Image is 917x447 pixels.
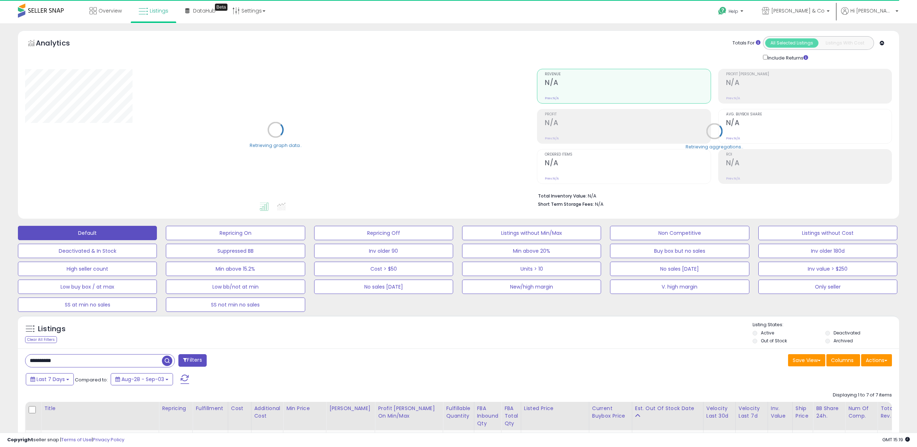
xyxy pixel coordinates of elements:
button: V. high margin [610,280,749,294]
div: Include Returns [758,53,817,62]
button: Inv older 180d [758,244,897,258]
button: No sales [DATE] [314,280,453,294]
div: Est. Out Of Stock Date [635,405,700,412]
div: FBA inbound Qty [477,405,499,427]
button: SS not min no sales [166,298,305,312]
div: Fulfillment [196,405,225,412]
button: Listings With Cost [818,38,872,48]
div: Totals For [733,40,760,47]
span: DataHub [193,7,216,14]
div: Total Rev. [880,405,907,420]
a: Terms of Use [61,436,92,443]
button: New/high margin [462,280,601,294]
div: Velocity Last 7d [739,405,765,420]
button: Save View [788,354,825,366]
div: BB Share 24h. [816,405,842,420]
div: Retrieving graph data.. [250,142,302,148]
button: Cost > $50 [314,262,453,276]
button: Default [18,226,157,240]
div: Repricing [162,405,189,412]
a: Privacy Policy [93,436,124,443]
div: Retrieving aggregations.. [686,143,743,150]
button: Only seller [758,280,897,294]
h5: Listings [38,324,66,334]
button: Last 7 Days [26,373,74,385]
button: Repricing Off [314,226,453,240]
button: Listings without Cost [758,226,897,240]
span: Listings [150,7,168,14]
button: Columns [826,354,860,366]
div: Current Buybox Price [592,405,629,420]
span: Hi [PERSON_NAME] [850,7,893,14]
button: No sales [DATE] [610,262,749,276]
div: Clear All Filters [25,336,57,343]
div: Inv. value [771,405,789,420]
button: Actions [861,354,892,366]
h5: Analytics [36,38,84,50]
div: seller snap | | [7,437,124,443]
span: Columns [831,357,854,364]
div: Ship Price [796,405,810,420]
div: Tooltip anchor [215,4,227,11]
span: 2025-09-11 15:19 GMT [882,436,910,443]
span: Aug-28 - Sep-03 [121,376,164,383]
button: SS at min no sales [18,298,157,312]
button: Min above 20% [462,244,601,258]
div: [PERSON_NAME] [329,405,372,412]
div: Fulfillable Quantity [446,405,471,420]
div: Profit [PERSON_NAME] on Min/Max [378,405,440,420]
span: Compared to: [75,376,108,383]
div: Cost [231,405,248,412]
button: Inv older 90 [314,244,453,258]
label: Active [761,330,774,336]
button: Repricing On [166,226,305,240]
div: Displaying 1 to 7 of 7 items [833,392,892,399]
div: Velocity Last 30d [706,405,733,420]
span: [PERSON_NAME] & Co [771,7,825,14]
button: Aug-28 - Sep-03 [111,373,173,385]
div: Num of Comp. [848,405,874,420]
label: Out of Stock [761,338,787,344]
span: Help [729,8,738,14]
a: Help [712,1,750,23]
div: Additional Cost [254,405,280,420]
th: The percentage added to the cost of goods (COGS) that forms the calculator for Min & Max prices. [375,402,443,430]
div: Listed Price [524,405,586,412]
button: Min above 15.2% [166,262,305,276]
button: Listings without Min/Max [462,226,601,240]
button: Units > 10 [462,262,601,276]
button: Inv value > $250 [758,262,897,276]
button: All Selected Listings [765,38,818,48]
strong: Copyright [7,436,33,443]
i: Get Help [718,6,727,15]
button: Low buy box / at max [18,280,157,294]
a: Hi [PERSON_NAME] [841,7,898,23]
button: Buy box but no sales [610,244,749,258]
label: Deactivated [834,330,860,336]
button: Non Competitive [610,226,749,240]
div: FBA Total Qty [504,405,518,427]
button: High seller count [18,262,157,276]
button: Low bb/not at min [166,280,305,294]
button: Deactivated & In Stock [18,244,157,258]
button: Suppressed BB [166,244,305,258]
span: Last 7 Days [37,376,65,383]
button: Filters [178,354,206,367]
label: Archived [834,338,853,344]
div: Min Price [286,405,323,412]
div: Title [44,405,156,412]
span: Overview [99,7,122,14]
p: Listing States: [753,322,899,328]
